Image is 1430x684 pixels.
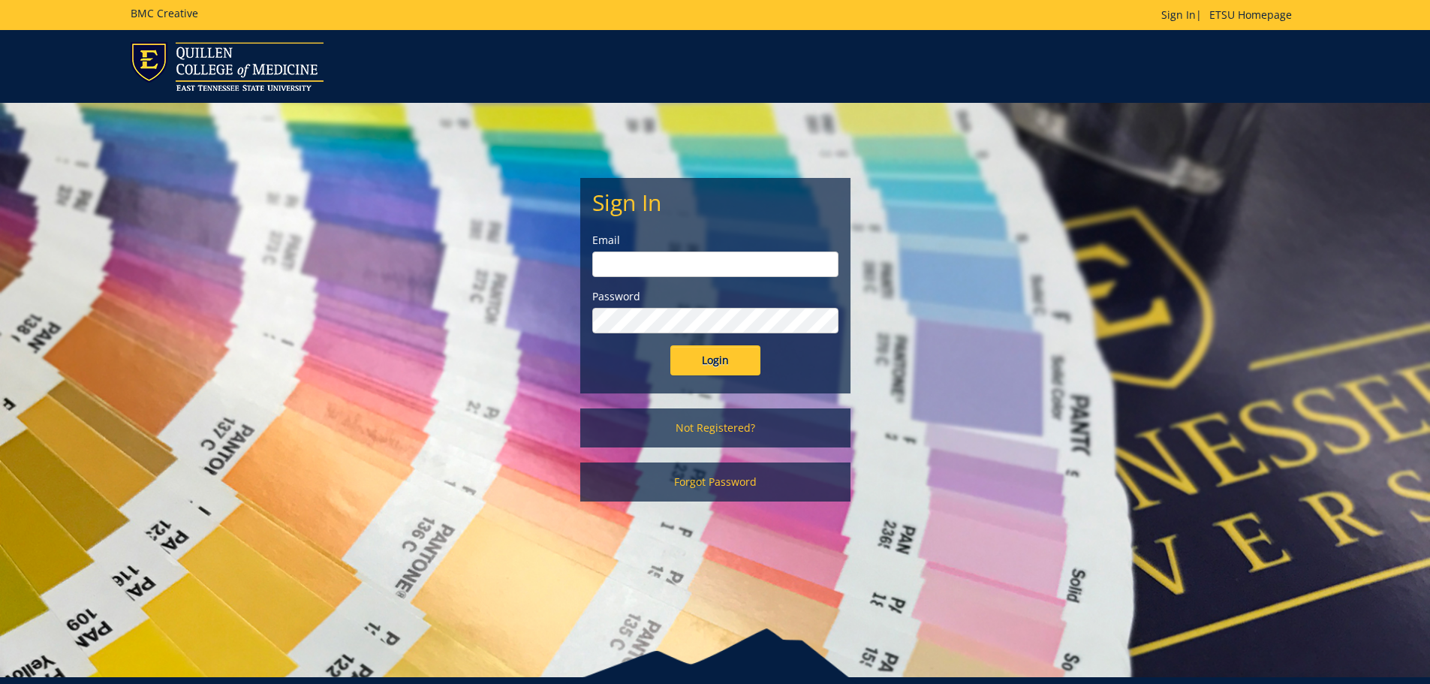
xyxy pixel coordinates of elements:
label: Password [592,289,838,304]
a: Forgot Password [580,463,850,502]
a: ETSU Homepage [1202,8,1299,22]
p: | [1161,8,1299,23]
a: Not Registered? [580,408,850,447]
label: Email [592,233,838,248]
input: Login [670,345,760,375]
h5: BMC Creative [131,8,198,19]
img: ETSU logo [131,42,324,91]
a: Sign In [1161,8,1196,22]
h2: Sign In [592,190,838,215]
